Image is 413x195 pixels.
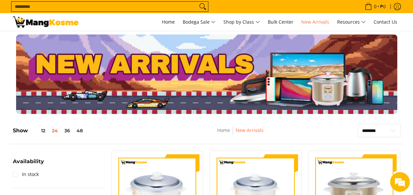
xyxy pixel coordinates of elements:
button: 48 [73,128,86,133]
button: 36 [61,128,73,133]
nav: Breadcrumbs [174,126,306,141]
a: Bodega Sale [179,13,219,31]
a: New Arrivals [298,13,333,31]
button: 24 [49,128,61,133]
a: Home [159,13,178,31]
span: Bulk Center [268,19,293,25]
a: In stock [13,169,39,180]
a: Contact Us [370,13,401,31]
span: ₱0 [379,4,387,9]
a: Shop by Class [220,13,263,31]
nav: Main Menu [85,13,401,31]
span: Availability [13,159,44,164]
a: Resources [334,13,369,31]
span: New Arrivals [301,19,329,25]
span: Shop by Class [223,18,260,26]
span: Home [162,19,175,25]
span: Resources [337,18,366,26]
h5: Show [13,127,86,134]
summary: Open [13,159,44,169]
a: Home [217,127,230,133]
button: 12 [28,128,49,133]
button: Search [197,2,208,11]
a: Bulk Center [264,13,297,31]
img: New Arrivals: Fresh Release from The Premium Brands l Mang Kosme [13,16,79,28]
span: 0 [373,4,378,9]
a: New Arrivals [236,127,264,133]
span: Bodega Sale [183,18,216,26]
span: • [363,3,388,10]
span: Contact Us [374,19,397,25]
